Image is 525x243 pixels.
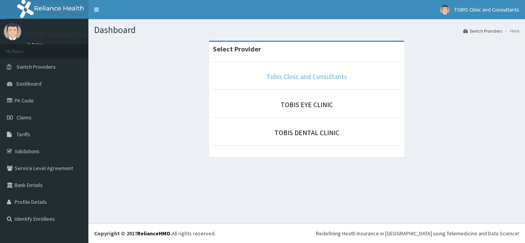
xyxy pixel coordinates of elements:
[27,31,114,38] p: TOBIS Clinic and Consultants
[17,80,42,87] span: Dashboard
[4,23,21,40] img: User Image
[274,128,339,137] a: TOBIS DENTAL CLINIC
[266,72,347,81] a: Tobis Clinic and Consultants
[27,42,45,47] a: Online
[440,5,450,15] img: User Image
[213,45,261,53] strong: Select Provider
[17,114,32,121] span: Claims
[17,131,30,138] span: Tariffs
[137,230,170,237] a: RelianceHMO
[454,6,519,13] span: TOBIS Clinic and Consultants
[503,28,519,34] li: Here
[463,28,502,34] a: Switch Providers
[94,230,172,237] strong: Copyright © 2017 .
[94,25,519,35] h1: Dashboard
[316,230,519,237] div: Redefining Heath Insurance in [GEOGRAPHIC_DATA] using Telemedicine and Data Science!
[281,100,333,109] a: TOBIS EYE CLINIC
[88,223,525,243] footer: All rights reserved.
[17,63,56,70] span: Switch Providers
